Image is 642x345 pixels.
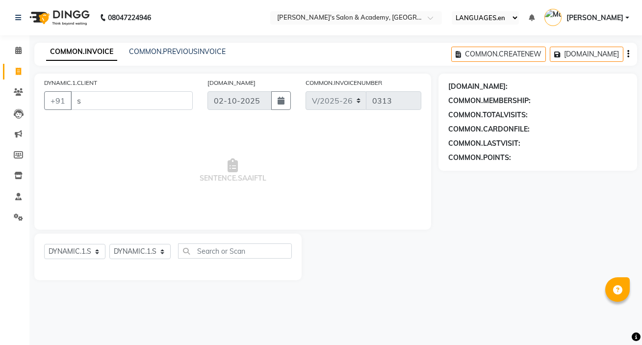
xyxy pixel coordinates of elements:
[451,47,546,62] button: COMMON.CREATENEW
[207,79,256,87] label: [DOMAIN_NAME]
[566,13,623,23] span: [PERSON_NAME]
[448,81,508,92] div: [DOMAIN_NAME]:
[544,9,562,26] img: Mansi
[71,91,193,110] input: PLACEHOLDER.SBNMEC
[550,47,623,62] button: [DOMAIN_NAME]
[448,153,511,163] div: COMMON.POINTS:
[448,124,530,134] div: COMMON.CARDONFILE:
[108,4,151,31] b: 08047224946
[129,47,226,56] a: COMMON.PREVIOUSINVOICE
[601,306,632,335] iframe: chat widget
[448,96,531,106] div: COMMON.MEMBERSHIP:
[448,138,520,149] div: COMMON.LASTVISIT:
[25,4,92,31] img: logo
[44,91,72,110] button: +91
[178,243,292,259] input: Search or Scan
[44,79,97,87] label: DYNAMIC.1.CLIENT
[448,110,528,120] div: COMMON.TOTALVISITS:
[306,79,382,87] label: COMMON.INVOICENUMBER
[44,122,421,220] span: SENTENCE.SAAIFTL
[46,43,117,61] a: COMMON.INVOICE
